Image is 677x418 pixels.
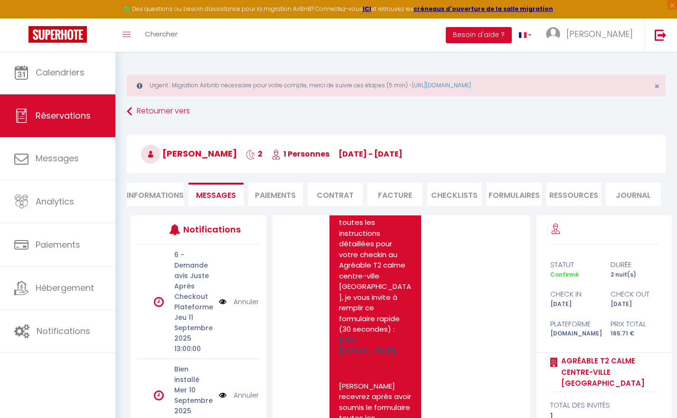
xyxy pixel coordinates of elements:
button: Ouvrir le widget de chat LiveChat [8,4,36,32]
a: [URL][DOMAIN_NAME] [412,81,471,89]
a: Retourner vers [127,103,666,120]
span: Messages [196,190,236,201]
div: durée [604,259,665,270]
span: [DATE] - [DATE] [338,149,403,159]
img: ... [546,27,560,41]
p: Bien installé [174,364,213,385]
a: Agréable T2 calme centre-ville [GEOGRAPHIC_DATA] [558,355,658,389]
span: Messages [36,152,79,164]
div: 165.71 € [604,329,665,338]
span: × [654,80,659,92]
a: Annuler [234,390,259,400]
div: total des invités [550,399,658,411]
div: [DOMAIN_NAME] [544,329,604,338]
div: Plateforme [544,318,604,330]
div: Prix total [604,318,665,330]
div: [DATE] [544,300,604,309]
span: [PERSON_NAME] [566,28,633,40]
img: NO IMAGE [219,390,226,400]
a: ... [PERSON_NAME] [539,19,645,52]
li: Facture [367,183,423,206]
li: Journal [606,183,661,206]
span: Notifications [37,325,90,337]
li: Contrat [308,183,363,206]
p: 6 - Demande avis Juste Après Checkout Plateforme [174,250,213,312]
li: Informations [127,183,184,206]
div: Urgent : Migration Airbnb nécessaire pour votre compte, merci de suivre ces étapes (5 min) - [127,74,666,96]
div: check out [604,288,665,300]
a: ICI [363,5,371,13]
img: NO IMAGE [219,297,226,307]
span: [PERSON_NAME] [141,148,237,159]
p: Jeu 11 Septembre 2025 13:00:00 [174,312,213,354]
img: Super Booking [28,26,87,43]
li: Paiements [248,183,303,206]
a: Annuler [234,297,259,307]
div: 2 nuit(s) [604,270,665,279]
div: [DATE] [604,300,665,309]
div: statut [544,259,604,270]
span: Chercher [145,29,178,39]
p: Si ce n'est pas déjà fait, afin de recevoir toutes les instructions détaillées pour votre checkin... [339,196,412,356]
span: 1 Personnes [272,149,329,159]
li: CHECKLISTS [427,183,482,206]
span: Confirmé [550,270,579,279]
img: logout [655,29,667,41]
a: [URL][DOMAIN_NAME] [339,335,395,356]
span: Paiements [36,239,80,251]
span: Analytics [36,195,74,207]
span: Hébergement [36,282,94,294]
li: FORMULAIRES [487,183,542,206]
h3: Notifications [183,219,235,240]
span: Calendriers [36,66,85,78]
button: Close [654,82,659,91]
span: Réservations [36,110,91,121]
a: Chercher [138,19,185,52]
span: 2 [246,149,263,159]
li: Ressources [546,183,602,206]
button: Besoin d'aide ? [446,27,512,43]
a: créneaux d'ouverture de la salle migration [414,5,553,13]
div: check in [544,288,604,300]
